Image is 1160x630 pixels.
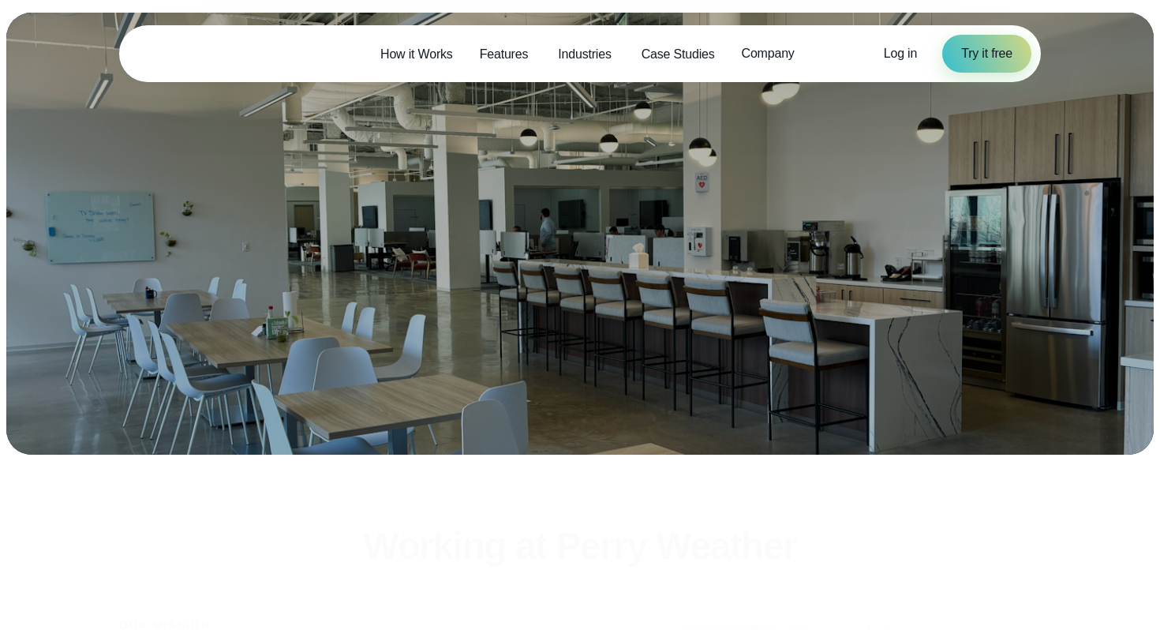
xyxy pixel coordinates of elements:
[884,47,917,60] span: Log in
[942,35,1031,73] a: Try it free
[884,44,917,63] a: Log in
[642,45,715,64] span: Case Studies
[961,44,1012,63] span: Try it free
[742,44,795,63] span: Company
[380,45,453,64] span: How it Works
[367,38,466,70] a: How it Works
[480,45,529,64] span: Features
[628,38,728,70] a: Case Studies
[558,45,611,64] span: Industries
